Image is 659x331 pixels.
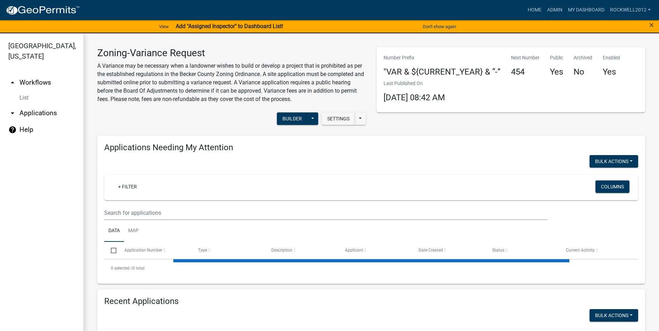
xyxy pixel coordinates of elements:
[550,54,563,61] p: Public
[97,47,366,59] h3: Zoning-Variance Request
[124,248,162,253] span: Application Number
[492,248,504,253] span: Status
[384,54,501,61] p: Number Prefix
[384,80,445,87] p: Last Published On
[104,143,638,153] h4: Applications Needing My Attention
[124,220,143,242] a: Map
[566,248,595,253] span: Current Activity
[345,248,363,253] span: Applicant
[277,112,307,125] button: Builder
[322,112,355,125] button: Settings
[113,180,142,193] a: + Filter
[198,248,207,253] span: Type
[649,21,654,29] button: Close
[420,21,459,32] button: Don't show again
[97,62,366,103] p: A Variance may be necessary when a landowner wishes to build or develop a project that is prohibi...
[191,242,265,258] datatable-header-cell: Type
[574,67,592,77] h4: No
[511,54,539,61] p: Next Number
[384,67,501,77] h4: "VAR & ${CURRENT_YEAR} & “-”
[590,309,638,322] button: Bulk Actions
[104,242,117,258] datatable-header-cell: Select
[559,242,633,258] datatable-header-cell: Current Activity
[590,155,638,168] button: Bulk Actions
[111,266,132,271] span: 0 selected /
[8,78,17,87] i: arrow_drop_up
[525,3,544,17] a: Home
[8,126,17,134] i: help
[595,180,629,193] button: Columns
[117,242,191,258] datatable-header-cell: Application Number
[419,248,443,253] span: Date Created
[104,296,638,306] h4: Recent Applications
[607,3,653,17] a: Rockwell2012
[271,248,293,253] span: Description
[104,206,547,220] input: Search for applications
[511,67,539,77] h4: 454
[338,242,412,258] datatable-header-cell: Applicant
[565,3,607,17] a: My Dashboard
[486,242,559,258] datatable-header-cell: Status
[574,54,592,61] p: Archived
[104,260,638,277] div: 0 total
[156,21,172,32] a: View
[603,54,620,61] p: Enabled
[8,109,17,117] i: arrow_drop_down
[384,93,445,102] span: [DATE] 08:42 AM
[412,242,486,258] datatable-header-cell: Date Created
[550,67,563,77] h4: Yes
[649,20,654,30] span: ×
[176,23,283,29] strong: Add "Assigned Inspector" to Dashboard List!
[265,242,338,258] datatable-header-cell: Description
[603,67,620,77] h4: Yes
[104,220,124,242] a: Data
[544,3,565,17] a: Admin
